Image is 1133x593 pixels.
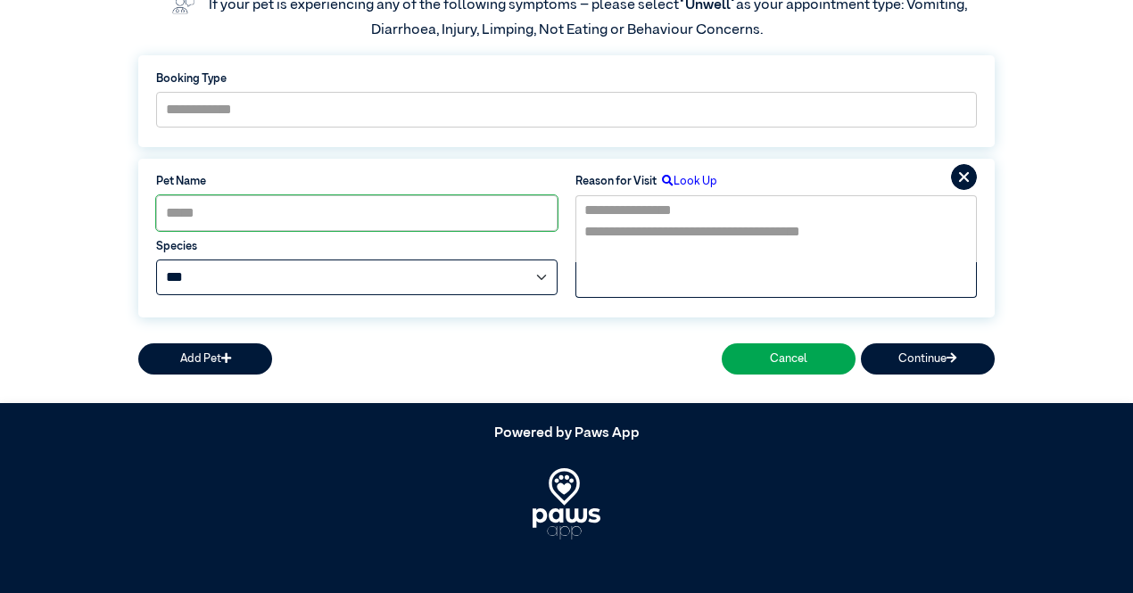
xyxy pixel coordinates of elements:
label: Pet Name [156,173,558,190]
label: Booking Type [156,70,977,87]
label: Reason for Visit [575,173,657,190]
button: Add Pet [138,343,272,375]
label: Species [156,238,558,255]
img: PawsApp [533,468,601,539]
button: Cancel [722,343,856,375]
button: Continue [861,343,995,375]
label: Look Up [657,173,717,190]
h5: Powered by Paws App [138,425,995,442]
